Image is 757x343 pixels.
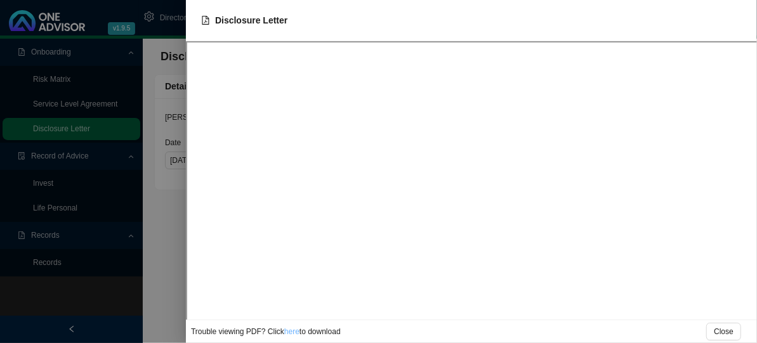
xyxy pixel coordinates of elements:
button: Close [706,323,741,340]
a: here [284,327,300,336]
span: file-pdf [201,16,210,25]
span: Trouble viewing PDF? Click [191,327,284,336]
span: Disclosure Letter [215,15,287,25]
span: to download [300,327,341,336]
span: Close [714,325,734,338]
